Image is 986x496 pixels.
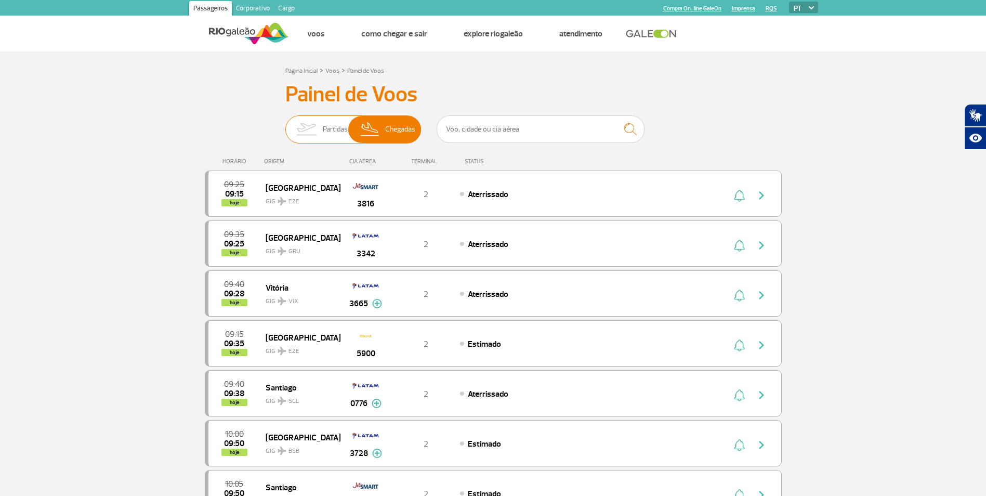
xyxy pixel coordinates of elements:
span: 2025-08-25 09:25:00 [224,181,244,188]
span: GIG [266,441,332,456]
span: hoje [221,399,247,406]
a: Painel de Voos [347,67,384,75]
input: Voo, cidade ou cia aérea [437,115,645,143]
span: Aterrissado [468,389,508,399]
a: Imprensa [732,5,755,12]
span: 3342 [357,247,375,260]
a: Corporativo [232,1,274,18]
span: GIG [266,191,332,206]
span: 0776 [350,397,367,410]
span: EZE [288,197,299,206]
span: Santiago [266,480,332,494]
h3: Painel de Voos [285,82,701,108]
span: BSB [288,447,299,456]
a: Compra On-line GaleOn [663,5,721,12]
span: 2025-08-25 09:38:50 [224,390,244,397]
img: destiny_airplane.svg [278,397,286,405]
span: 2025-08-25 09:35:00 [224,340,244,347]
span: EZE [288,347,299,356]
a: Atendimento [559,29,602,39]
img: seta-direita-painel-voo.svg [755,289,768,302]
span: 2025-08-25 09:35:00 [224,231,244,238]
span: Aterrissado [468,239,508,250]
img: sino-painel-voo.svg [734,389,745,401]
img: slider-desembarque [355,116,386,143]
span: 2 [424,439,428,449]
span: [GEOGRAPHIC_DATA] [266,430,332,444]
a: > [320,64,323,76]
span: hoje [221,199,247,206]
span: 2025-08-25 09:15:00 [225,331,244,338]
a: Voos [325,67,339,75]
span: [GEOGRAPHIC_DATA] [266,181,332,194]
span: 3665 [349,297,368,310]
img: sino-painel-voo.svg [734,239,745,252]
span: 2 [424,239,428,250]
img: mais-info-painel-voo.svg [372,449,382,458]
span: Estimado [468,339,501,349]
img: seta-direita-painel-voo.svg [755,389,768,401]
img: destiny_airplane.svg [278,447,286,455]
span: hoje [221,349,247,356]
span: Santiago [266,381,332,394]
button: Abrir tradutor de língua de sinais. [964,104,986,127]
a: RQS [766,5,777,12]
span: 2025-08-25 09:15:21 [225,190,244,198]
span: 2 [424,189,428,200]
img: sino-painel-voo.svg [734,339,745,351]
img: mais-info-painel-voo.svg [372,299,382,308]
span: GRU [288,247,300,256]
span: 2025-08-25 10:00:00 [225,430,244,438]
span: Aterrissado [468,289,508,299]
a: > [341,64,345,76]
span: 3728 [350,447,368,460]
img: destiny_airplane.svg [278,197,286,205]
div: CIA AÉREA [340,158,392,165]
img: seta-direita-painel-voo.svg [755,189,768,202]
img: seta-direita-painel-voo.svg [755,339,768,351]
span: GIG [266,391,332,406]
span: 2025-08-25 09:28:13 [224,290,244,297]
a: Página Inicial [285,67,318,75]
div: Plugin de acessibilidade da Hand Talk. [964,104,986,150]
div: ORIGEM [264,158,340,165]
img: sino-painel-voo.svg [734,439,745,451]
span: VIX [288,297,298,306]
div: TERMINAL [392,158,459,165]
span: Partidas [323,116,348,143]
span: 5900 [357,347,375,360]
span: GIG [266,291,332,306]
span: 2 [424,289,428,299]
a: Como chegar e sair [361,29,427,39]
span: 2025-08-25 10:05:00 [225,480,243,488]
div: STATUS [459,158,544,165]
a: Cargo [274,1,299,18]
span: 2025-08-25 09:25:00 [224,240,244,247]
span: Estimado [468,439,501,449]
span: hoje [221,449,247,456]
span: [GEOGRAPHIC_DATA] [266,331,332,344]
img: sino-painel-voo.svg [734,189,745,202]
span: SCL [288,397,299,406]
img: seta-direita-painel-voo.svg [755,239,768,252]
img: destiny_airplane.svg [278,347,286,355]
span: 3816 [357,198,374,210]
div: HORÁRIO [208,158,265,165]
span: 2025-08-25 09:40:00 [224,281,244,288]
span: GIG [266,241,332,256]
img: slider-embarque [290,116,323,143]
span: 2025-08-25 09:50:00 [224,440,244,447]
span: 2 [424,389,428,399]
span: Vitória [266,281,332,294]
img: seta-direita-painel-voo.svg [755,439,768,451]
span: 2025-08-25 09:40:00 [224,381,244,388]
a: Voos [307,29,325,39]
a: Explore RIOgaleão [464,29,523,39]
img: mais-info-painel-voo.svg [372,399,382,408]
img: sino-painel-voo.svg [734,289,745,302]
span: hoje [221,299,247,306]
button: Abrir recursos assistivos. [964,127,986,150]
span: [GEOGRAPHIC_DATA] [266,231,332,244]
img: destiny_airplane.svg [278,247,286,255]
span: hoje [221,249,247,256]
